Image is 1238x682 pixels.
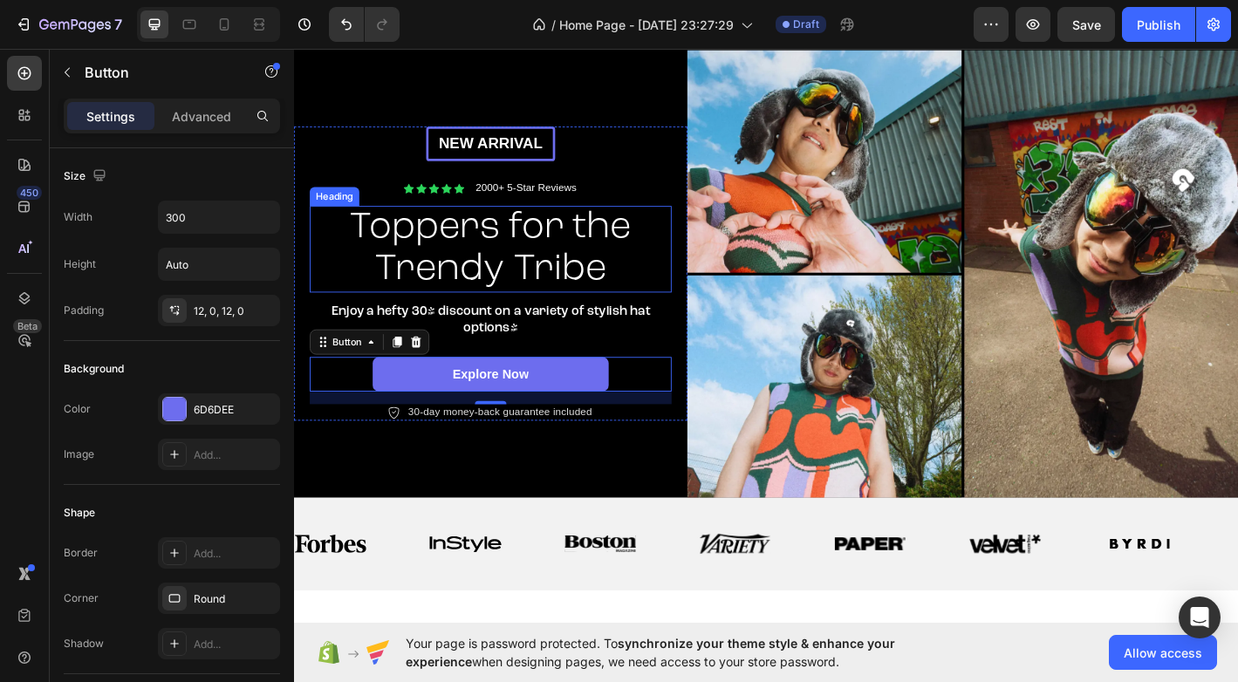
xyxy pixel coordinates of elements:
div: Beta [13,319,42,333]
div: Background [64,361,124,377]
div: Publish [1137,16,1180,34]
div: Border [64,545,98,561]
img: Alt image [899,547,978,559]
img: Alt image [599,545,679,560]
img: Alt image [300,543,380,563]
div: 450 [17,186,42,200]
div: Shadow [64,636,104,651]
div: 12, 0, 12, 0 [194,303,276,319]
div: Round [194,591,276,607]
div: Add... [194,447,276,463]
input: Auto [159,249,279,280]
div: Shape [64,505,95,521]
span: Home Page - [DATE] 23:27:29 [559,16,734,34]
input: Auto [159,201,279,233]
p: Settings [86,107,135,126]
img: Alt image [1,542,80,563]
p: Button [85,62,233,83]
img: Alt image [749,540,828,566]
img: gempages_575595409674601298-f136a012-e3f6-49c5-8777-5fc1e0acb082.webp [436,5,1047,501]
span: / [551,16,556,34]
div: Open Intercom Messenger [1179,597,1221,638]
div: Width [64,209,92,225]
button: Save [1057,7,1115,42]
span: Your page is password protected. To when designing pages, we need access to your store password. [406,634,963,671]
button: Publish [1122,7,1195,42]
div: Padding [64,303,104,318]
div: Add... [194,546,276,562]
div: 6D6DEE [194,402,276,418]
span: Save [1072,17,1101,32]
span: synchronize your theme style & enhance your experience [406,636,895,669]
div: Add... [194,637,276,652]
div: Image [64,447,94,462]
div: Size [64,165,110,188]
span: Draft [793,17,819,32]
span: Allow access [1124,644,1202,662]
button: Allow access [1109,635,1217,670]
div: Color [64,401,91,417]
p: Advanced [172,107,231,126]
img: Alt image [449,541,529,564]
div: Height [64,256,96,272]
p: 7 [114,14,122,35]
button: 7 [7,7,130,42]
iframe: Design area [294,46,1238,626]
img: Alt image [150,544,229,562]
div: Undo/Redo [329,7,400,42]
div: Corner [64,590,99,606]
